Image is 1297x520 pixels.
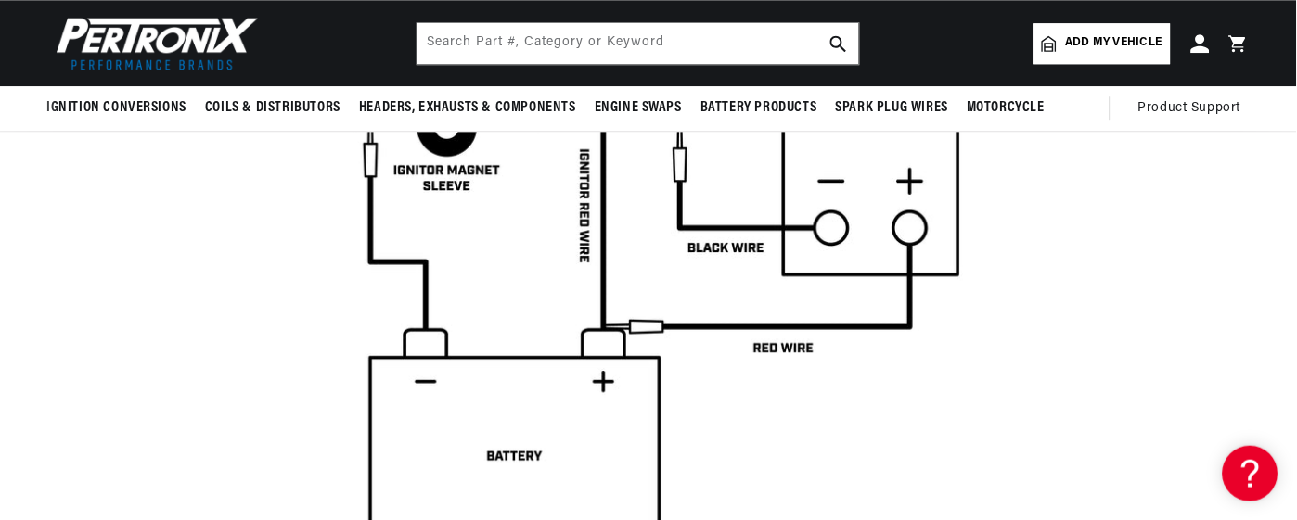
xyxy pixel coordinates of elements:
[957,86,1054,130] summary: Motorcycle
[205,98,340,118] span: Coils & Distributors
[46,98,186,118] span: Ignition Conversions
[46,11,260,75] img: Pertronix
[417,23,859,64] input: Search Part #, Category or Keyword
[827,86,958,130] summary: Spark Plug Wires
[1066,34,1162,52] span: Add my vehicle
[967,98,1045,118] span: Motorcycle
[585,86,691,130] summary: Engine Swaps
[1138,86,1251,131] summary: Product Support
[196,86,350,130] summary: Coils & Distributors
[1034,23,1171,64] a: Add my vehicle
[818,23,859,64] button: search button
[46,86,196,130] summary: Ignition Conversions
[836,98,949,118] span: Spark Plug Wires
[691,86,827,130] summary: Battery Products
[700,98,817,118] span: Battery Products
[1138,98,1241,119] span: Product Support
[359,98,576,118] span: Headers, Exhausts & Components
[595,98,682,118] span: Engine Swaps
[350,86,585,130] summary: Headers, Exhausts & Components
